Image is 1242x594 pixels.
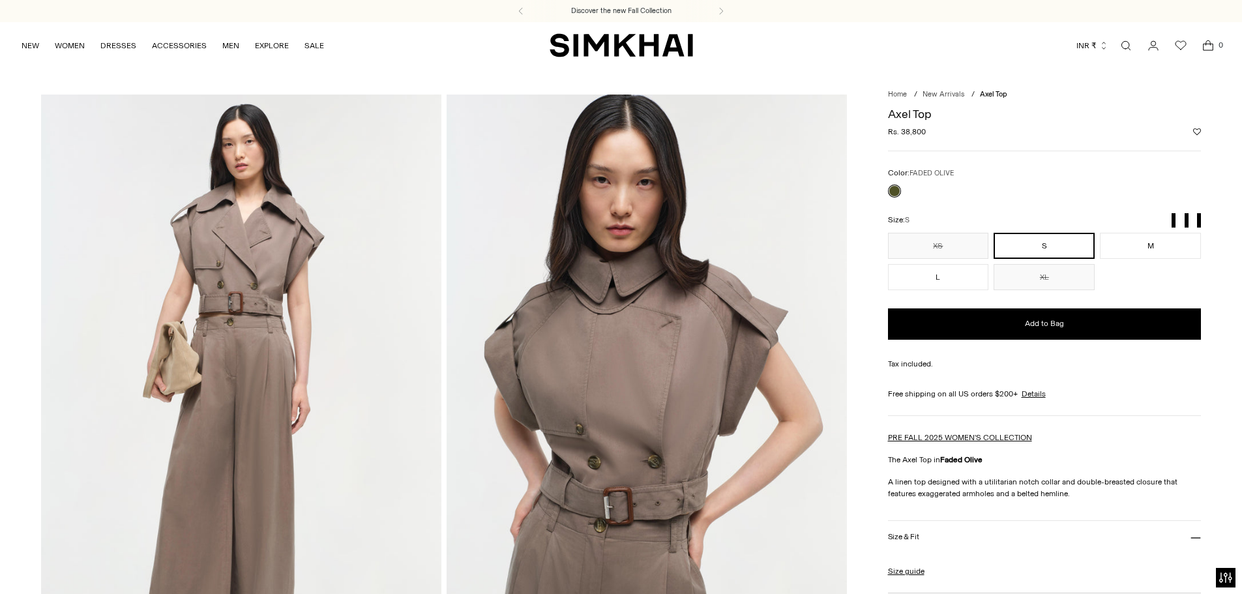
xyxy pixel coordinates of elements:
[888,308,1202,340] button: Add to Bag
[888,126,926,138] span: Rs. 38,800
[888,533,919,541] h3: Size & Fit
[888,476,1202,499] p: A linen top designed with a utilitarian notch collar and double-breasted closure that features ex...
[923,90,964,98] a: New Arrivals
[888,89,1202,100] nav: breadcrumbs
[909,169,954,177] span: FADED OLIVE
[571,6,672,16] a: Discover the new Fall Collection
[888,454,1202,466] p: The Axel Top in
[1076,31,1108,60] button: INR ₹
[1025,318,1064,329] span: Add to Bag
[304,31,324,60] a: SALE
[100,31,136,60] a: DRESSES
[1193,128,1201,136] button: Add to Wishlist
[22,31,39,60] a: NEW
[888,90,907,98] a: Home
[940,455,983,464] strong: Faded Olive
[255,31,289,60] a: EXPLORE
[888,521,1202,554] button: Size & Fit
[905,216,909,224] span: S
[888,233,989,259] button: XS
[888,565,924,577] a: Size guide
[1140,33,1166,59] a: Go to the account page
[888,433,1032,442] a: PRE FALL 2025 WOMEN'S COLLECTION
[55,31,85,60] a: WOMEN
[222,31,239,60] a: MEN
[1195,33,1221,59] a: Open cart modal
[1168,33,1194,59] a: Wishlist
[888,358,1202,370] div: Tax included.
[994,233,1095,259] button: S
[888,108,1202,120] h1: Axel Top
[888,167,954,179] label: Color:
[888,214,909,226] label: Size:
[1022,388,1046,400] a: Details
[152,31,207,60] a: ACCESSORIES
[1100,233,1201,259] button: M
[914,89,917,100] div: /
[994,264,1095,290] button: XL
[1215,39,1226,51] span: 0
[550,33,693,58] a: SIMKHAI
[1113,33,1139,59] a: Open search modal
[980,90,1007,98] span: Axel Top
[888,388,1202,400] div: Free shipping on all US orders $200+
[971,89,975,100] div: /
[888,264,989,290] button: L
